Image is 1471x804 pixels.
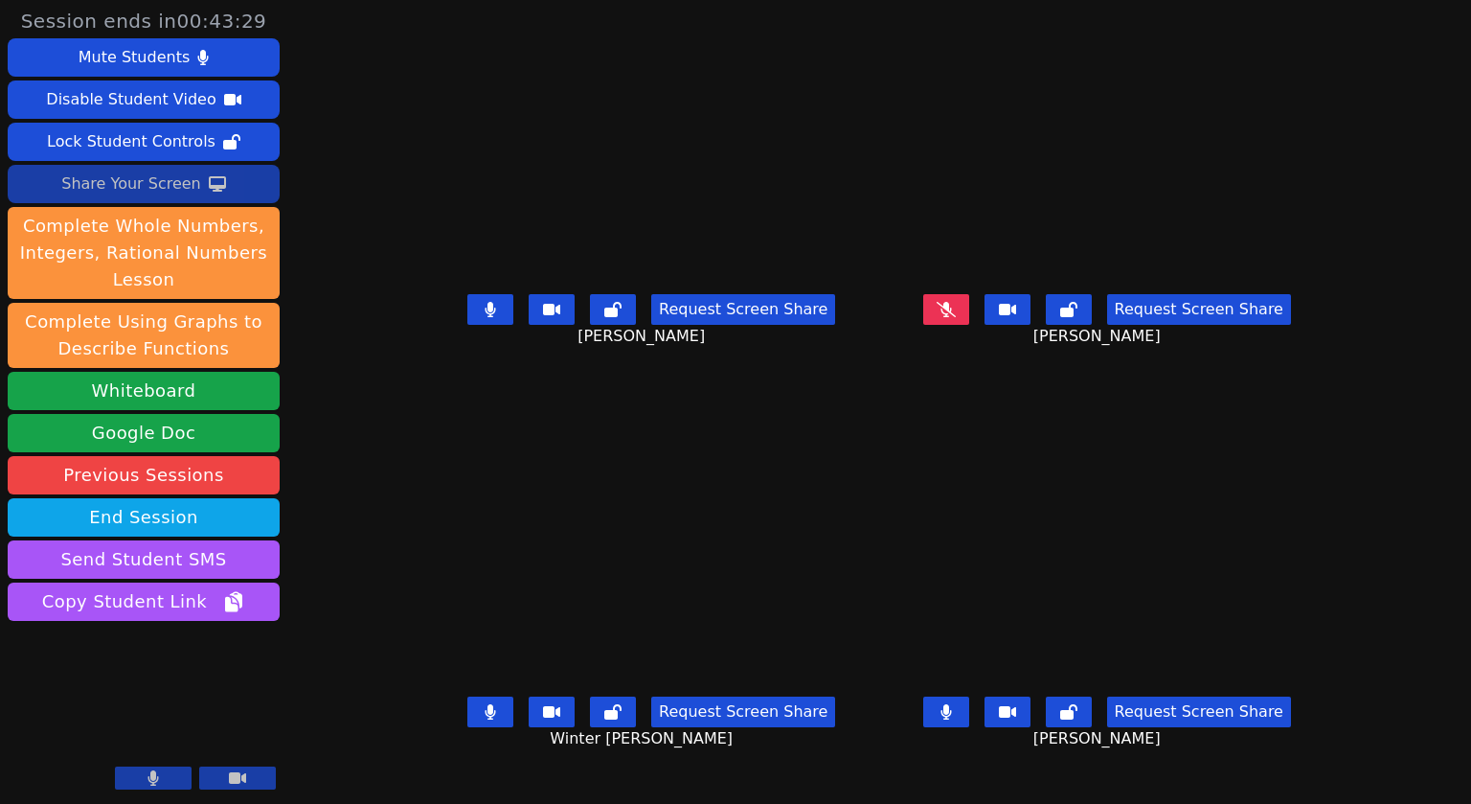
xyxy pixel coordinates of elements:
[8,498,280,537] button: End Session
[651,697,835,727] button: Request Screen Share
[1033,727,1165,750] span: [PERSON_NAME]
[42,588,245,615] span: Copy Student Link
[8,414,280,452] a: Google Doc
[8,165,280,203] button: Share Your Screen
[8,80,280,119] button: Disable Student Video
[79,42,190,73] div: Mute Students
[1033,325,1165,348] span: [PERSON_NAME]
[8,303,280,368] button: Complete Using Graphs to Describe Functions
[8,456,280,494] a: Previous Sessions
[550,727,737,750] span: Winter [PERSON_NAME]
[651,294,835,325] button: Request Screen Share
[8,372,280,410] button: Whiteboard
[47,126,215,157] div: Lock Student Controls
[1107,697,1291,727] button: Request Screen Share
[8,207,280,299] button: Complete Whole Numbers, Integers, Rational Numbers Lesson
[8,123,280,161] button: Lock Student Controls
[577,325,710,348] span: [PERSON_NAME]
[177,10,267,33] time: 00:43:29
[21,8,267,34] span: Session ends in
[46,84,215,115] div: Disable Student Video
[8,583,280,621] button: Copy Student Link
[8,38,280,77] button: Mute Students
[61,169,201,199] div: Share Your Screen
[8,540,280,579] button: Send Student SMS
[1107,294,1291,325] button: Request Screen Share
